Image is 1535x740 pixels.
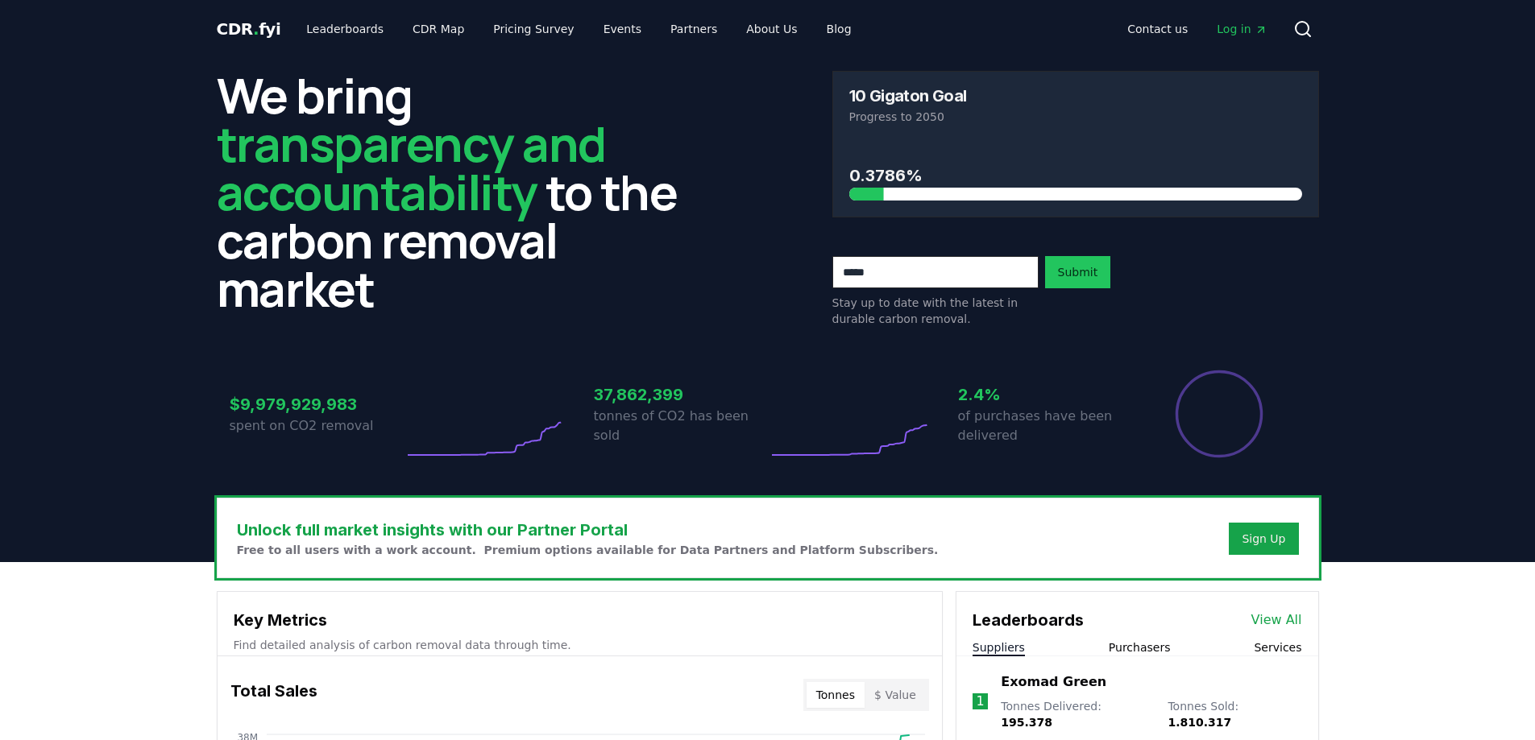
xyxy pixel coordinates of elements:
button: Purchasers [1109,639,1171,655]
a: Partners [658,14,730,43]
a: View All [1251,610,1302,630]
button: Tonnes [807,682,865,708]
button: Services [1254,639,1301,655]
span: Log in [1217,21,1267,37]
h3: Key Metrics [234,608,926,632]
p: spent on CO2 removal [230,416,404,436]
span: 195.378 [1001,716,1052,729]
p: Find detailed analysis of carbon removal data through time. [234,637,926,653]
h3: 2.4% [958,382,1132,407]
h2: We bring to the carbon removal market [217,71,703,312]
p: Tonnes Delivered : [1001,698,1151,730]
a: Log in [1204,14,1280,43]
button: Suppliers [973,639,1025,655]
p: Stay up to date with the latest in durable carbon removal. [832,295,1039,327]
p: tonnes of CO2 has been sold [594,407,768,445]
p: Progress to 2050 [849,109,1302,125]
nav: Main [1114,14,1280,43]
h3: 37,862,399 [594,382,768,407]
a: Blog [814,14,865,43]
a: Sign Up [1242,531,1285,547]
div: Percentage of sales delivered [1174,369,1264,459]
a: Events [591,14,654,43]
p: Free to all users with a work account. Premium options available for Data Partners and Platform S... [237,542,939,558]
span: . [253,19,259,39]
a: Contact us [1114,14,1201,43]
a: CDR.fyi [217,18,281,40]
p: of purchases have been delivered [958,407,1132,445]
a: Leaderboards [293,14,396,43]
p: Tonnes Sold : [1168,698,1301,730]
h3: 0.3786% [849,163,1302,188]
span: transparency and accountability [217,110,606,225]
a: Exomad Green [1001,672,1106,692]
a: Pricing Survey [480,14,587,43]
h3: Leaderboards [973,608,1084,632]
h3: Unlock full market insights with our Partner Portal [237,518,939,542]
button: Submit [1045,256,1111,288]
nav: Main [293,14,864,43]
button: $ Value [865,682,926,708]
h3: $9,979,929,983 [230,392,404,416]
h3: Total Sales [230,679,317,711]
button: Sign Up [1229,523,1298,555]
span: CDR fyi [217,19,281,39]
a: CDR Map [400,14,477,43]
span: 1.810.317 [1168,716,1231,729]
h3: 10 Gigaton Goal [849,88,967,104]
p: 1 [976,692,984,711]
a: About Us [733,14,810,43]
